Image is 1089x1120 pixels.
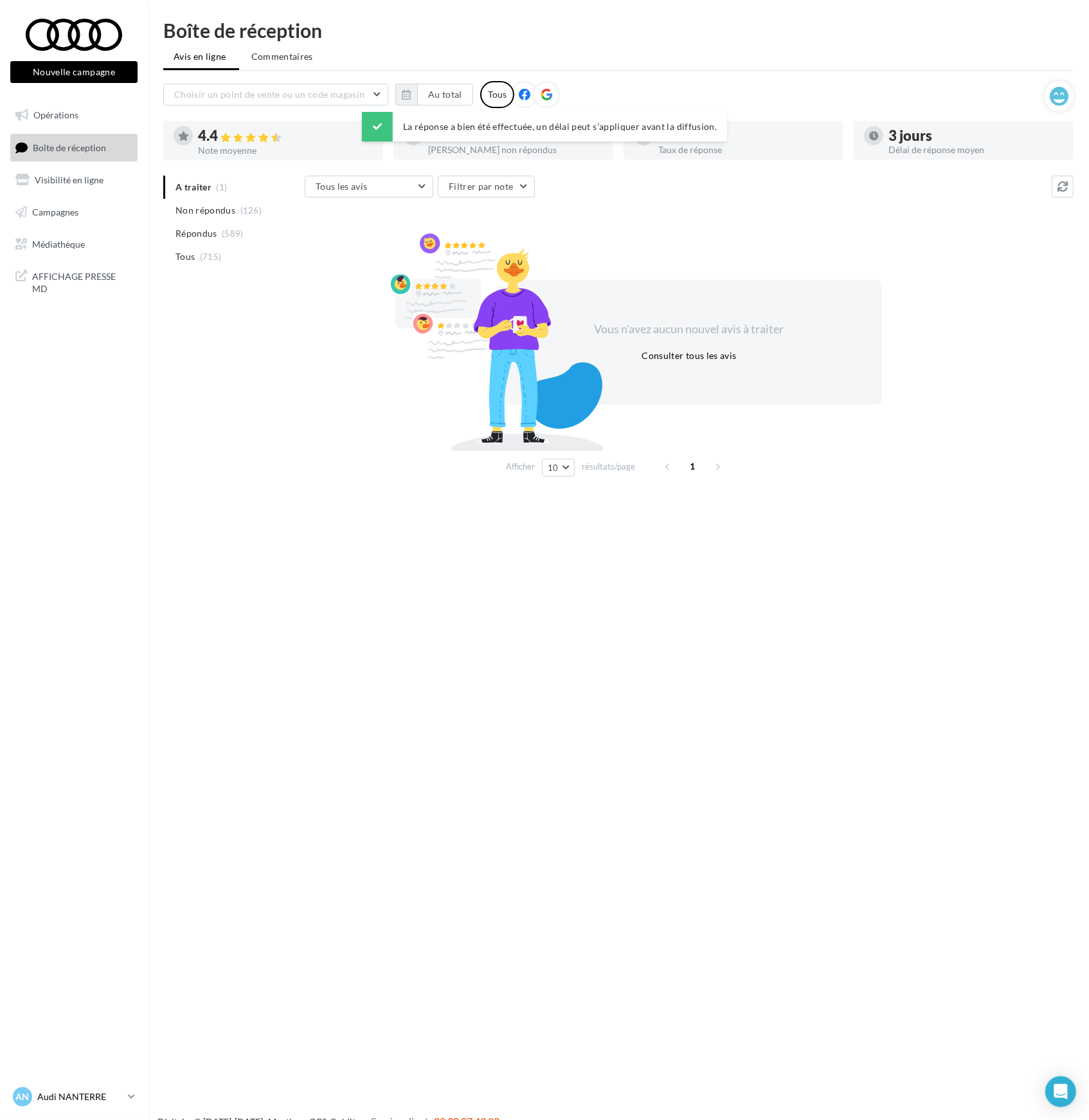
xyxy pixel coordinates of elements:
[200,252,222,262] span: (715)
[163,84,388,106] button: Choisir un point de vente ou un code magasin
[37,1090,123,1103] p: Audi NANTERRE
[174,89,364,100] span: Choisir un point de vente ou un code magasin
[888,129,1063,143] div: 3 jours
[33,109,78,120] span: Opérations
[251,50,313,63] span: Commentaires
[163,21,1074,40] div: Boîte de réception
[395,84,473,106] button: Au total
[240,205,262,216] span: (126)
[16,1090,30,1103] span: AN
[1045,1076,1076,1107] div: Open Intercom Messenger
[683,456,703,477] span: 1
[542,459,575,477] button: 10
[35,174,104,185] span: Visibilité en ligne
[222,228,244,239] span: (589)
[438,176,535,197] button: Filtrer par note
[198,146,373,155] div: Note moyenne
[506,461,535,473] span: Afficher
[8,262,140,300] a: AFFICHAGE PRESSE MD
[175,250,195,263] span: Tous
[888,145,1063,154] div: Délai de réponse moyen
[417,84,473,106] button: Au total
[32,207,78,217] span: Campagnes
[480,81,514,108] div: Tous
[8,199,140,226] a: Campagnes
[579,321,800,338] div: Vous n'avez aucun nouvel avis à traiter
[582,461,635,473] span: résultats/page
[175,227,217,240] span: Répondus
[198,129,373,143] div: 4.4
[33,142,106,152] span: Boîte de réception
[658,129,833,143] div: 83 %
[10,61,138,83] button: Nouvelle campagne
[305,176,433,197] button: Tous les avis
[8,102,140,129] a: Opérations
[658,145,833,154] div: Taux de réponse
[636,348,741,363] button: Consulter tous les avis
[32,238,85,249] span: Médiathèque
[32,268,132,295] span: AFFICHAGE PRESSE MD
[316,181,368,192] span: Tous les avis
[8,231,140,258] a: Médiathèque
[175,204,235,217] span: Non répondus
[8,134,140,161] a: Boîte de réception
[8,167,140,194] a: Visibilité en ligne
[548,463,559,473] span: 10
[362,112,727,142] div: La réponse a bien été effectuée, un délai peut s’appliquer avant la diffusion.
[10,1085,138,1109] a: AN Audi NANTERRE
